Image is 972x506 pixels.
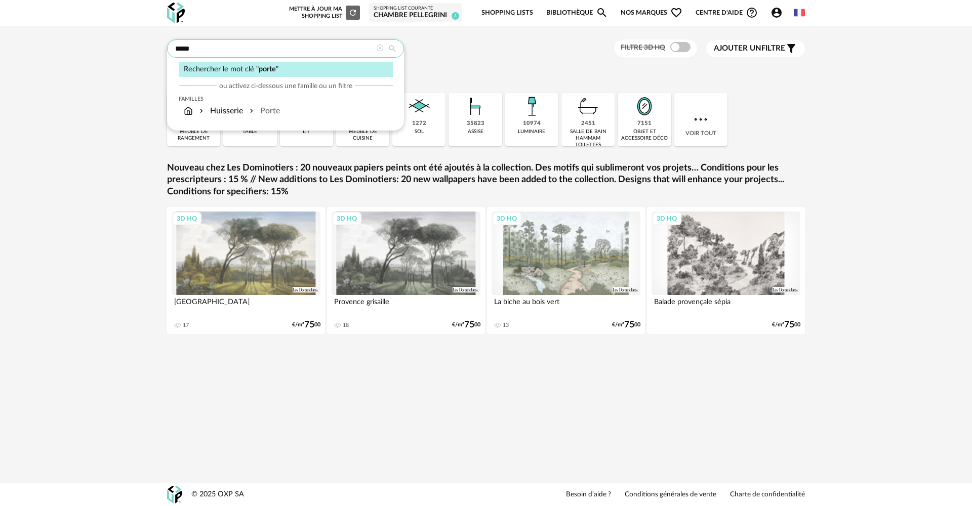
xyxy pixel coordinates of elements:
[784,321,794,328] span: 75
[564,129,612,148] div: salle de bain hammam toilettes
[191,490,244,499] div: © 2025 OXP SA
[304,321,314,328] span: 75
[179,96,393,103] div: Familles
[696,7,758,19] span: Centre d'aideHelp Circle Outline icon
[167,207,325,334] a: 3D HQ [GEOGRAPHIC_DATA] 17 €/m²7500
[637,120,652,128] div: 7151
[374,6,457,12] div: Shopping List courante
[183,322,189,329] div: 17
[624,321,634,328] span: 75
[746,7,758,19] span: Help Circle Outline icon
[794,7,805,18] img: fr
[287,6,360,20] div: Mettre à jour ma Shopping List
[452,321,480,328] div: €/m² 00
[652,212,681,225] div: 3D HQ
[219,81,352,91] span: ou activez ci-dessous une famille ou un filtre
[481,1,533,25] a: Shopping Lists
[348,10,357,15] span: Refresh icon
[706,40,805,57] button: Ajouter unfiltre Filter icon
[327,207,485,334] a: 3D HQ Provence grisaille 18 €/m²7500
[374,6,457,20] a: Shopping List courante Chambre PELLEGRINI 3
[332,212,361,225] div: 3D HQ
[523,120,541,128] div: 10974
[518,93,545,120] img: Luminaire.png
[621,129,668,142] div: objet et accessoire déco
[670,7,682,19] span: Heart Outline icon
[467,120,484,128] div: 35823
[566,490,611,499] a: Besoin d'aide ?
[714,44,785,54] span: filtre
[197,105,243,117] div: Huisserie
[771,7,783,19] span: Account Circle icon
[170,129,217,142] div: meuble de rangement
[172,295,320,315] div: [GEOGRAPHIC_DATA]
[462,93,489,120] img: Assise.png
[339,129,386,142] div: meuble de cuisine
[714,45,761,52] span: Ajouter un
[503,322,509,329] div: 13
[692,110,710,129] img: more.7b13dc1.svg
[647,207,805,334] a: 3D HQ Balade provençale sépia €/m²7500
[343,322,349,329] div: 18
[412,120,426,128] div: 1272
[464,321,474,328] span: 75
[492,295,640,315] div: La biche au bois vert
[172,212,201,225] div: 3D HQ
[546,1,608,25] a: BibliothèqueMagnify icon
[631,93,658,120] img: Miroir.png
[581,120,595,128] div: 2451
[179,62,393,77] div: Rechercher le mot clé " "
[197,105,206,117] img: svg+xml;base64,PHN2ZyB3aWR0aD0iMTYiIGhlaWdodD0iMTYiIHZpZXdCb3g9IjAgMCAxNiAxNiIgZmlsbD0ibm9uZSIgeG...
[772,321,800,328] div: €/m² 00
[621,1,682,25] span: Nos marques
[612,321,640,328] div: €/m² 00
[730,490,805,499] a: Charte de confidentialité
[332,295,480,315] div: Provence grisaille
[259,65,276,73] span: porte
[785,43,797,55] span: Filter icon
[771,7,787,19] span: Account Circle icon
[621,44,665,51] span: Filtre 3D HQ
[374,11,457,20] div: Chambre PELLEGRINI
[242,129,257,135] div: table
[625,490,716,499] a: Conditions générales de vente
[596,7,608,19] span: Magnify icon
[167,162,805,198] a: Nouveau chez Les Dominotiers : 20 nouveaux papiers peints ont été ajoutés à la collection. Des mo...
[674,93,727,146] div: Voir tout
[518,129,545,135] div: luminaire
[167,486,182,503] img: OXP
[292,321,320,328] div: €/m² 00
[303,129,310,135] div: lit
[468,129,483,135] div: assise
[452,12,459,20] span: 3
[487,207,645,334] a: 3D HQ La biche au bois vert 13 €/m²7500
[167,3,185,23] img: OXP
[575,93,602,120] img: Salle%20de%20bain.png
[652,295,800,315] div: Balade provençale sépia
[184,105,193,117] img: svg+xml;base64,PHN2ZyB3aWR0aD0iMTYiIGhlaWdodD0iMTciIHZpZXdCb3g9IjAgMCAxNiAxNyIgZmlsbD0ibm9uZSIgeG...
[415,129,424,135] div: sol
[406,93,433,120] img: Sol.png
[492,212,521,225] div: 3D HQ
